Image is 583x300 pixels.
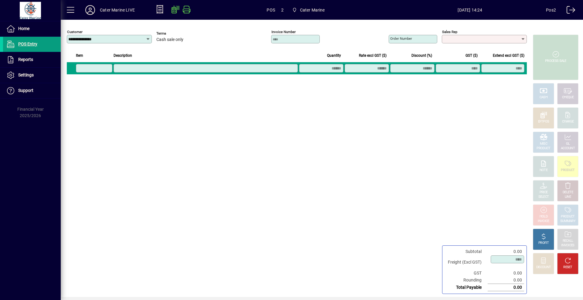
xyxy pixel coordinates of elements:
span: Cash sale only [156,37,183,42]
span: POS Entry [18,42,37,46]
td: 0.00 [488,248,524,255]
button: Profile [80,5,100,15]
div: INVOICE [538,219,549,224]
span: Support [18,88,33,93]
div: CHEQUE [562,95,574,100]
div: SUMMARY [560,219,575,224]
span: Extend excl GST ($) [493,52,524,59]
span: Terms [156,32,193,35]
div: DELETE [563,190,573,195]
div: RECALL [563,239,573,243]
span: Cater Marine [300,5,325,15]
td: 0.00 [488,277,524,284]
a: Home [3,21,61,36]
span: Discount (%) [411,52,432,59]
div: PROCESS SALE [545,59,566,63]
div: PRICE [540,190,548,195]
span: GST ($) [465,52,478,59]
span: Item [76,52,83,59]
mat-label: Sales rep [442,30,457,34]
div: DISCOUNT [536,265,551,270]
a: Logout [562,1,575,21]
mat-label: Customer [67,30,83,34]
span: Reports [18,57,33,62]
span: Description [114,52,132,59]
span: Settings [18,72,34,77]
td: Freight (Excl GST) [445,255,488,270]
div: MISC [540,142,547,146]
td: 0.00 [488,270,524,277]
div: ACCOUNT [561,146,575,151]
span: POS [267,5,275,15]
div: PRODUCT [537,146,550,151]
div: HOLD [540,214,547,219]
div: INVOICES [561,243,574,248]
mat-label: Invoice number [271,30,296,34]
div: RESET [563,265,572,270]
div: Pos2 [546,5,556,15]
span: Rate excl GST ($) [359,52,387,59]
td: GST [445,270,488,277]
span: Home [18,26,29,31]
span: [DATE] 14:24 [394,5,546,15]
a: Reports [3,52,61,67]
a: Support [3,83,61,98]
td: 0.00 [488,284,524,291]
div: Cater Marine LIVE [100,5,135,15]
span: 2 [281,5,284,15]
div: PROFIT [538,241,549,245]
div: NOTE [540,168,547,173]
span: Quantity [327,52,341,59]
div: EFTPOS [538,120,549,124]
a: Settings [3,68,61,83]
td: Total Payable [445,284,488,291]
mat-label: Order number [390,36,412,41]
div: CASH [540,95,547,100]
div: GL [566,142,570,146]
td: Subtotal [445,248,488,255]
div: PRODUCT [561,168,574,173]
td: Rounding [445,277,488,284]
span: Cater Marine [290,5,327,15]
div: CHARGE [562,120,574,124]
div: LINE [565,195,571,199]
div: PRODUCT [561,214,574,219]
div: SELECT [538,195,549,199]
